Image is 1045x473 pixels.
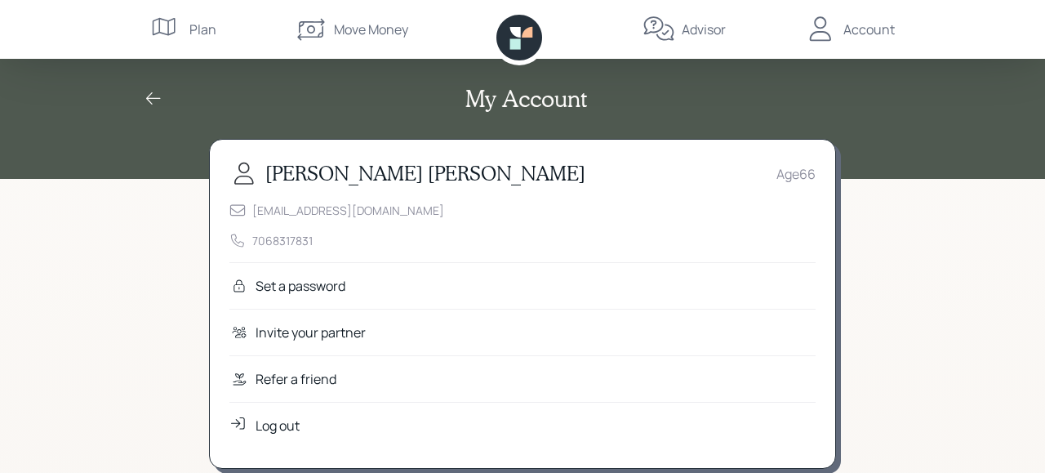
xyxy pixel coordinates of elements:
div: Log out [256,416,300,435]
div: Invite your partner [256,323,366,342]
div: Age 66 [776,164,816,184]
div: Plan [189,20,216,39]
div: Refer a friend [256,369,336,389]
h2: My Account [465,85,587,113]
div: Move Money [334,20,408,39]
div: Account [843,20,895,39]
div: 7068317831 [252,232,313,249]
div: [EMAIL_ADDRESS][DOMAIN_NAME] [252,202,444,219]
div: Set a password [256,276,345,296]
div: Advisor [682,20,726,39]
h3: [PERSON_NAME] [PERSON_NAME] [265,162,585,185]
